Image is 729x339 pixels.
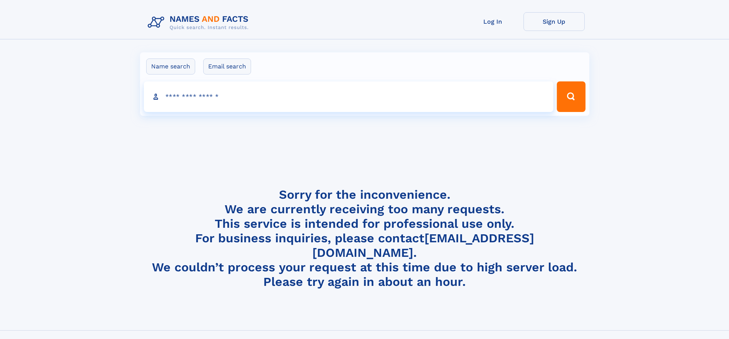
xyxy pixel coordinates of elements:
[557,81,585,112] button: Search Button
[524,12,585,31] a: Sign Up
[145,187,585,289] h4: Sorry for the inconvenience. We are currently receiving too many requests. This service is intend...
[145,12,255,33] img: Logo Names and Facts
[462,12,524,31] a: Log In
[203,58,251,75] label: Email search
[312,231,534,260] a: [EMAIL_ADDRESS][DOMAIN_NAME]
[144,81,554,112] input: search input
[146,58,195,75] label: Name search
